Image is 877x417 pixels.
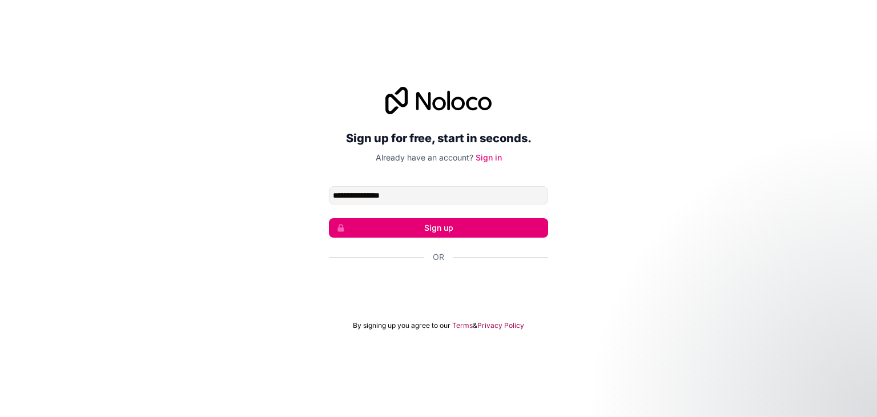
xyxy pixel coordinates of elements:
span: & [473,321,477,330]
iframe: Sign in with Google Button [323,275,554,300]
button: Sign up [329,218,548,238]
a: Privacy Policy [477,321,524,330]
span: By signing up you agree to our [353,321,450,330]
input: Email address [329,186,548,205]
a: Sign in [476,153,502,162]
span: Or [433,251,444,263]
iframe: Intercom notifications message [649,331,877,411]
a: Terms [452,321,473,330]
span: Already have an account? [376,153,473,162]
h2: Sign up for free, start in seconds. [329,128,548,149]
